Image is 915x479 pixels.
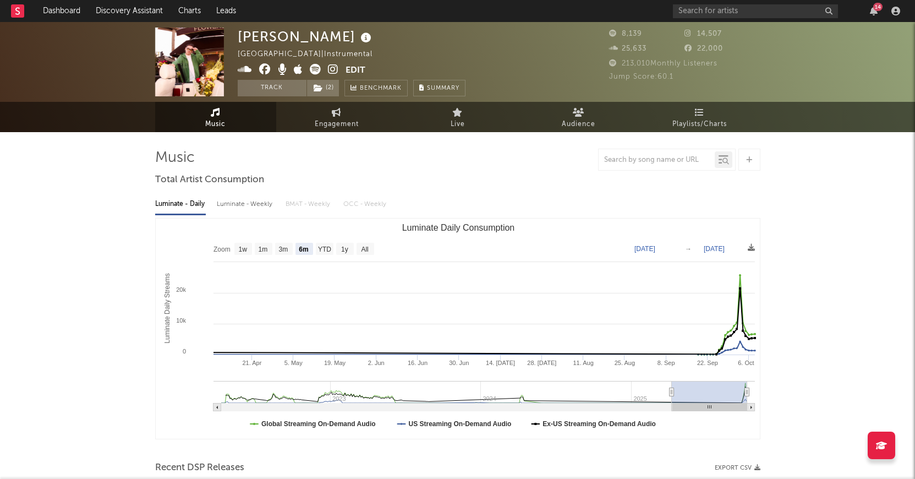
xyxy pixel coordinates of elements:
text: Zoom [213,246,231,253]
div: Luminate - Daily [155,195,206,214]
text: 1m [258,246,267,253]
span: Engagement [315,118,359,131]
text: Luminate Daily Consumption [402,223,514,232]
text: Ex-US Streaming On-Demand Audio [543,420,656,428]
text: 19. May [324,360,346,366]
text: All [361,246,368,253]
span: 25,633 [609,45,646,52]
span: 22,000 [684,45,723,52]
input: Search by song name or URL [599,156,715,165]
span: 213,010 Monthly Listeners [609,60,717,67]
text: 3m [278,246,288,253]
a: Engagement [276,102,397,132]
svg: Luminate Daily Consumption [156,219,760,439]
button: Track [238,80,306,96]
text: 1w [238,246,247,253]
text: 11. Aug [573,360,593,366]
div: [GEOGRAPHIC_DATA] | Instrumental [238,48,385,61]
text: Luminate Daily Streams [163,273,171,343]
text: 6m [299,246,308,253]
text: 0 [182,348,185,355]
text: 2. Jun [368,360,384,366]
text: 30. Jun [449,360,469,366]
text: 25. Aug [614,360,634,366]
span: Total Artist Consumption [155,173,264,187]
div: 14 [873,3,883,11]
a: Playlists/Charts [639,102,760,132]
text: → [685,245,692,253]
span: Summary [427,85,459,91]
span: Playlists/Charts [672,118,727,131]
a: Music [155,102,276,132]
text: 5. May [284,360,303,366]
text: 20k [176,286,186,293]
span: Music [205,118,226,131]
button: Edit [346,64,365,78]
text: US Streaming On-Demand Audio [408,420,511,428]
text: 22. Sep [697,360,718,366]
div: [PERSON_NAME] [238,28,374,46]
button: Summary [413,80,465,96]
text: 8. Sep [657,360,675,366]
text: 28. [DATE] [527,360,556,366]
span: Recent DSP Releases [155,461,244,475]
text: YTD [317,246,331,253]
button: Export CSV [715,465,760,471]
text: [DATE] [704,245,725,253]
span: 8,139 [609,30,642,37]
div: Luminate - Weekly [217,195,275,214]
a: Benchmark [344,80,408,96]
span: Jump Score: 60.1 [609,73,673,80]
text: 16. Jun [407,360,427,366]
span: Live [451,118,465,131]
span: ( 2 ) [306,80,339,96]
text: 6. Oct [738,360,754,366]
text: 14. [DATE] [486,360,515,366]
a: Audience [518,102,639,132]
span: 14,507 [684,30,722,37]
text: 10k [176,317,186,324]
button: 14 [870,7,878,15]
button: (2) [307,80,339,96]
a: Live [397,102,518,132]
input: Search for artists [673,4,838,18]
text: [DATE] [634,245,655,253]
text: Global Streaming On-Demand Audio [261,420,376,428]
span: Benchmark [360,82,402,95]
text: 21. Apr [242,360,261,366]
span: Audience [562,118,595,131]
text: 1y [341,246,348,253]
